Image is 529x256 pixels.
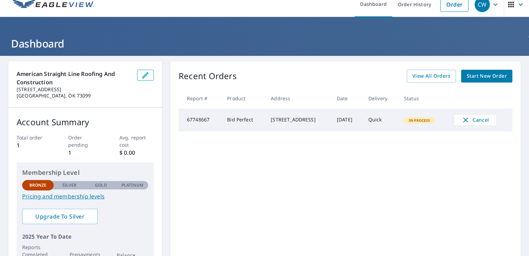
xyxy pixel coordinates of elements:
p: Recent Orders [179,70,237,83]
p: Total order [17,134,51,141]
p: 1 [17,141,51,150]
th: Status [398,88,448,109]
td: [DATE] [331,109,363,131]
th: Date [331,88,363,109]
span: Start New Order [467,72,507,80]
p: 2025 Year To Date [22,232,148,241]
td: 67748667 [179,109,222,131]
th: Report # [179,88,222,109]
p: 1 [68,148,102,157]
span: Upgrade To Silver [28,213,92,220]
div: [STREET_ADDRESS] [271,116,326,123]
p: $ 0.00 [119,148,154,157]
span: View All Orders [412,72,450,80]
p: Platinum [122,182,143,188]
p: [GEOGRAPHIC_DATA], OK 73099 [17,93,132,99]
button: Cancel [454,114,497,126]
span: In Process [405,118,434,123]
p: Silver [62,182,77,188]
th: Delivery [363,88,398,109]
th: Address [265,88,331,109]
p: Bronze [29,182,47,188]
th: Product [222,88,265,109]
span: Cancel [461,116,490,124]
p: American Straight Line Roofing and Construction [17,70,132,86]
p: Membership Level [22,168,148,177]
a: Start New Order [461,70,512,83]
td: Bid Perfect [222,109,265,131]
a: Pricing and membership levels [22,192,148,200]
p: Account Summary [17,116,154,128]
a: Upgrade To Silver [22,209,98,224]
p: [STREET_ADDRESS] [17,86,132,93]
a: View All Orders [407,70,456,83]
p: Avg. report cost [119,134,154,148]
p: Gold [95,182,107,188]
td: Quick [363,109,398,131]
p: Order pending [68,134,102,148]
h1: Dashboard [8,36,521,51]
